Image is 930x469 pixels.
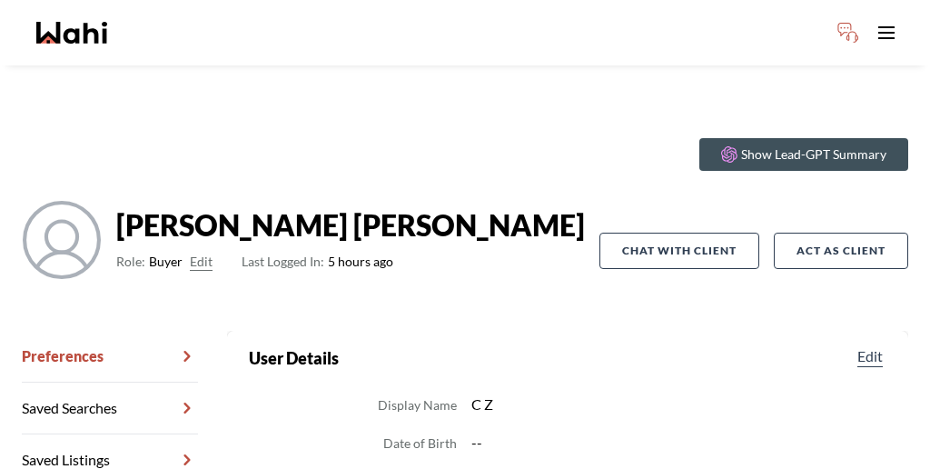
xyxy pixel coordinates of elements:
button: Edit [854,345,886,367]
strong: [PERSON_NAME] [PERSON_NAME] [116,207,585,244]
a: Saved Searches [22,383,198,434]
span: Last Logged In: [242,254,324,269]
button: Act as Client [774,233,908,269]
span: 5 hours ago [242,251,393,273]
span: Buyer [149,251,183,273]
p: Show Lead-GPT Summary [741,145,886,164]
dd: -- [471,431,886,454]
h2: User Details [249,345,339,371]
button: Show Lead-GPT Summary [699,138,908,171]
a: Wahi homepage [36,22,107,44]
button: Chat with client [599,233,759,269]
a: Preferences [22,331,198,383]
dt: Date of Birth [383,433,457,454]
dd: C Z [471,393,886,416]
span: Role: [116,251,145,273]
dt: Display Name [378,394,457,416]
button: Toggle open navigation menu [868,15,905,51]
button: Edit [190,251,213,273]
